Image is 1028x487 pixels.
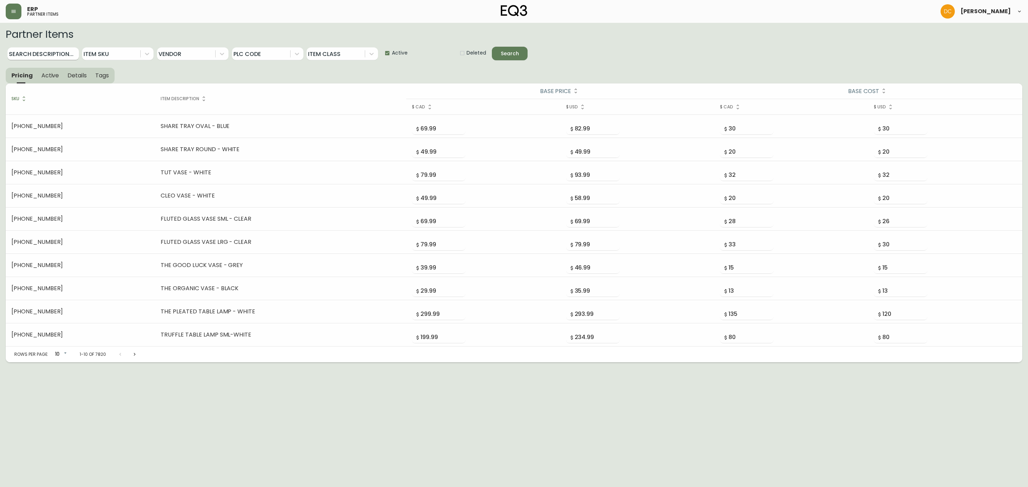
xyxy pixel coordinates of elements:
[41,72,59,79] span: Active
[155,254,406,277] td: THE GOOD LUCK VASE - GREY
[540,87,580,96] span: Base Price
[95,72,109,79] span: Tags
[14,351,48,358] p: Rows per page:
[11,72,33,79] span: Pricing
[848,87,888,96] span: Base Cost
[27,12,59,16] h5: partner items
[155,115,406,138] td: SHARE TRAY OVAL - BLUE
[6,323,155,347] td: [PHONE_NUMBER]
[6,300,155,323] td: [PHONE_NUMBER]
[6,277,155,300] td: [PHONE_NUMBER]
[6,29,1022,40] h2: Partner Items
[155,138,406,161] td: SHARE TRAY ROUND - WHITE
[80,351,106,358] p: 1-10 of 7820
[392,49,408,57] span: Active
[67,72,87,79] span: Details
[155,231,406,254] td: FLUTED GLASS VASE LRG - CLEAR
[155,323,406,347] td: TRUFFLE TABLE LAMP SML-WHITE
[6,254,155,277] td: [PHONE_NUMBER]
[941,4,955,19] img: 7eb451d6983258353faa3212700b340b
[412,104,434,110] span: $ CAD
[161,96,208,102] span: Item Description
[155,207,406,231] td: FLUTED GLASS VASE SML - CLEAR
[492,47,528,60] button: Search
[155,300,406,323] td: THE PLEATED TABLE LAMP - WHITE
[874,104,895,110] span: $ USD
[11,96,29,102] span: SKU
[27,6,38,12] span: ERP
[961,9,1011,14] span: [PERSON_NAME]
[6,115,155,138] td: [PHONE_NUMBER]
[155,277,406,300] td: THE ORGANIC VASE - BLACK
[127,347,142,362] button: Next page
[6,161,155,184] td: [PHONE_NUMBER]
[6,184,155,207] td: [PHONE_NUMBER]
[848,87,879,96] h6: Base Cost
[501,5,527,16] img: logo
[566,104,588,110] span: $ USD
[6,138,155,161] td: [PHONE_NUMBER]
[51,349,68,360] div: 10
[6,231,155,254] td: [PHONE_NUMBER]
[501,49,519,58] div: Search
[6,207,155,231] td: [PHONE_NUMBER]
[720,104,742,110] span: $ CAD
[540,87,571,96] h6: Base Price
[155,184,406,207] td: CLEO VASE - WHITE
[467,49,486,57] span: Deleted
[155,161,406,184] td: TUT VASE - WHITE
